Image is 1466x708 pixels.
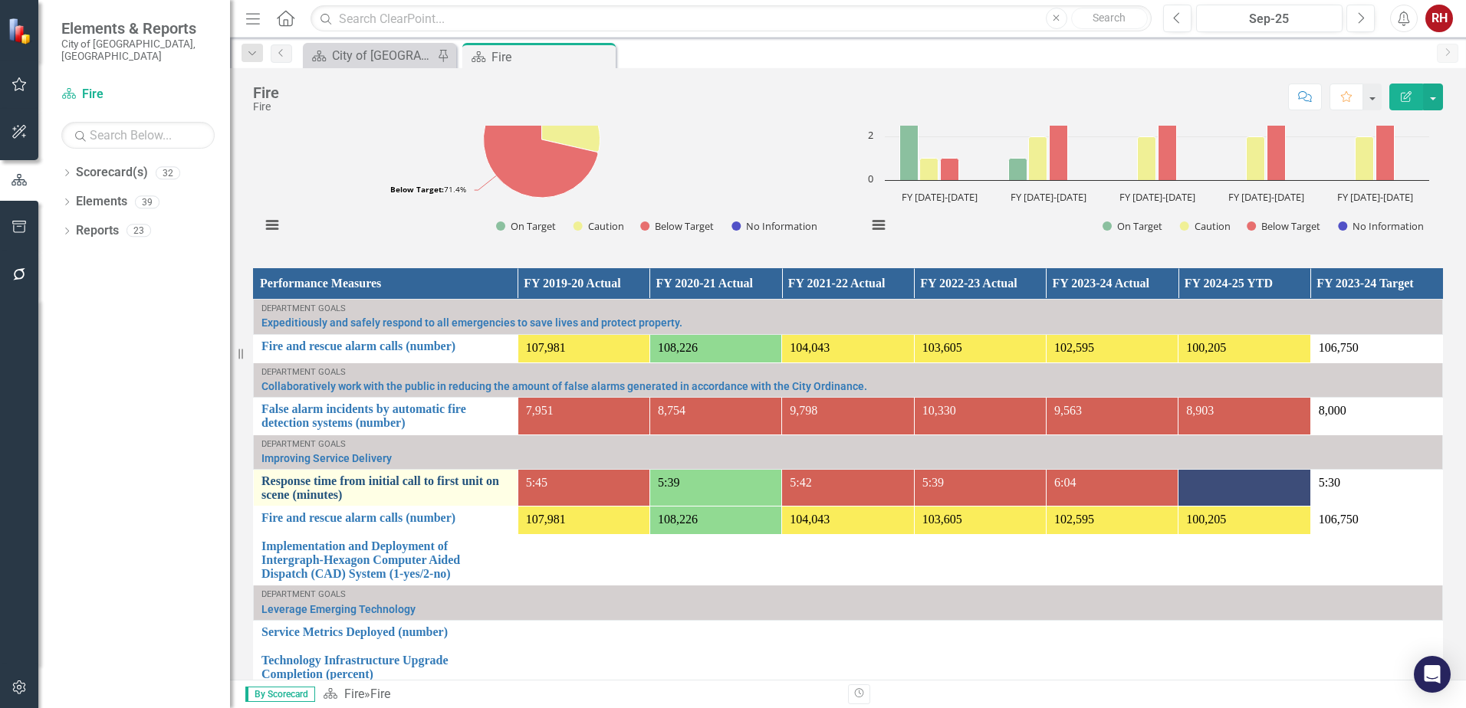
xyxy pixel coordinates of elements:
path: FY 2024-2025, 5. Below Target. [1376,71,1395,181]
td: Double-Click to Edit [1310,620,1442,648]
a: Improving Service Delivery [261,453,1435,464]
td: Double-Click to Edit [1310,648,1442,685]
td: Double-Click to Edit Right Click for Context Menu [254,334,518,362]
a: Implementation and Deployment of Intergraph-Hexagon Computer Aided Dispatch (CAD) System (1-yes/2... [261,539,510,580]
button: Show Caution [1180,219,1231,233]
div: 39 [135,195,159,208]
span: 108,226 [658,341,698,354]
a: Expeditiously and safely respond to all emergencies to save lives and protect property. [261,317,1435,329]
span: 104,043 [790,341,830,354]
span: 103,605 [922,341,962,354]
a: Leverage Emerging Technology [261,604,1435,615]
tspan: Below Target: [390,184,444,195]
td: Double-Click to Edit Right Click for Context Menu [254,299,1443,334]
div: Fire [253,101,279,113]
td: Double-Click to Edit [1310,535,1442,585]
a: City of [GEOGRAPHIC_DATA] [307,46,433,65]
span: Elements & Reports [61,19,215,38]
span: 100,205 [1186,341,1226,354]
td: Double-Click to Edit [1310,398,1442,434]
span: 7,951 [526,404,554,417]
text: FY [DATE]-[DATE] [1228,190,1304,204]
div: 23 [127,225,151,238]
path: FY 2020-2021, 1. Caution. [920,159,938,181]
path: FY 2023-2024, 5. Below Target. [1267,71,1286,181]
path: FY 2023-2024, 2. Caution. [1247,137,1265,181]
button: Show Below Target [1247,219,1321,233]
span: 104,043 [790,513,830,526]
button: Show No Information [731,219,817,233]
div: Monthly Performance. Highcharts interactive chart. [253,19,837,249]
div: Year over Year Performance. Highcharts interactive chart. [860,19,1443,249]
a: Fire and rescue alarm calls (number) [261,511,510,525]
span: 8,754 [658,404,685,417]
div: Department Goals [261,304,1435,313]
td: Double-Click to Edit Right Click for Context Menu [254,434,1443,470]
path: FY 2022-2023, 5. Below Target. [1159,71,1177,181]
input: Search Below... [61,122,215,149]
path: Below Target, 5. [484,81,598,198]
td: Double-Click to Edit [1310,334,1442,362]
div: Fire [370,687,390,701]
text: FY [DATE]-[DATE] [1337,190,1413,204]
a: Response time from initial call to first unit on scene (minutes) [261,474,510,501]
span: 102,595 [1054,513,1094,526]
span: 9,798 [790,404,817,417]
button: Show On Target [1103,219,1163,233]
button: Sep-25 [1196,5,1343,32]
span: 106,750 [1319,341,1359,354]
td: Double-Click to Edit Right Click for Context Menu [254,398,518,434]
path: FY 2021-2022, 2. Caution. [1029,137,1047,181]
a: Technology Infrastructure Upgrade Completion (percent) [261,654,510,680]
span: 107,981 [526,341,566,354]
button: Show On Target [496,219,557,233]
a: False alarm incidents by automatic fire detection systems (number) [261,402,510,429]
span: 6:04 [1054,476,1076,489]
path: FY 2021-2022, 4. Below Target. [1050,93,1068,181]
text: FY [DATE]-[DATE] [1011,190,1086,204]
span: 103,605 [922,513,962,526]
td: Double-Click to Edit Right Click for Context Menu [254,506,518,535]
span: 102,595 [1054,341,1094,354]
span: 10,330 [922,404,956,417]
td: Double-Click to Edit [1310,506,1442,535]
a: Fire and rescue alarm calls (number) [261,339,510,353]
small: City of [GEOGRAPHIC_DATA], [GEOGRAPHIC_DATA] [61,38,215,63]
div: Open Intercom Messenger [1414,656,1451,693]
input: Search ClearPoint... [311,5,1152,32]
button: RH [1425,5,1453,32]
span: 5:39 [658,476,679,489]
td: Double-Click to Edit [1310,470,1442,506]
span: 8,903 [1186,404,1214,417]
button: Show Below Target [640,219,715,233]
div: » [323,686,837,703]
td: Double-Click to Edit Right Click for Context Menu [254,620,518,648]
text: FY [DATE]-[DATE] [1119,190,1195,204]
a: Scorecard(s) [76,164,148,182]
text: 2 [868,128,873,142]
a: Elements [76,193,127,211]
svg: Interactive chart [253,19,830,249]
span: 5:30 [1319,476,1340,489]
span: 8,000 [1319,404,1346,417]
a: Service Metrics Deployed (number) [261,625,510,639]
button: Show Caution [574,219,624,233]
span: 107,981 [526,513,566,526]
a: Reports [76,222,119,240]
span: 5:42 [790,476,811,489]
span: 5:45 [526,476,547,489]
button: View chart menu, Year over Year Performance [868,215,889,236]
td: Double-Click to Edit Right Click for Context Menu [254,648,518,685]
g: Below Target, bar series 3 of 4 with 5 bars. [941,71,1395,181]
button: Show No Information [1338,219,1423,233]
path: FY 2021-2022, 1. On Target. [1009,159,1027,181]
div: City of [GEOGRAPHIC_DATA] [332,46,433,65]
td: Double-Click to Edit Right Click for Context Menu [254,585,1443,621]
a: Collaboratively work with the public in reducing the amount of false alarms generated in accordan... [261,381,1435,392]
span: 9,563 [1054,404,1082,417]
g: Caution, bar series 2 of 4 with 5 bars. [920,137,1374,181]
span: 5:39 [922,476,944,489]
text: FY [DATE]-[DATE] [902,190,978,204]
a: Fire [344,687,364,701]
